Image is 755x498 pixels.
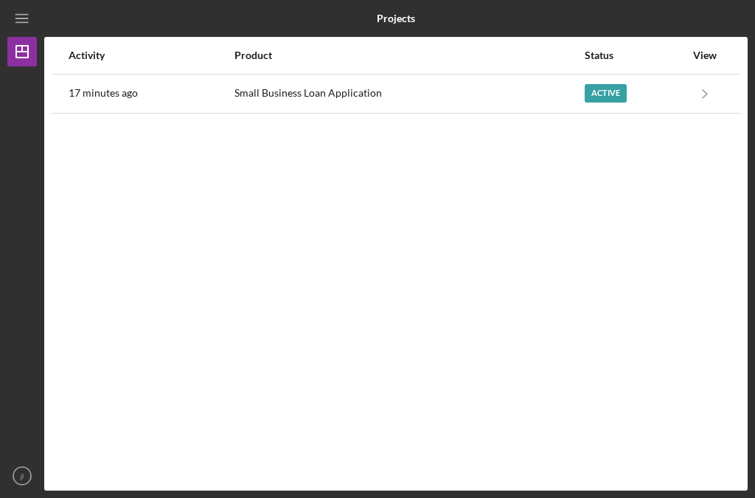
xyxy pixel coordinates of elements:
div: Status [585,49,686,61]
time: 2025-08-17 18:55 [69,87,138,99]
div: View [686,49,723,61]
b: Projects [377,13,415,24]
div: Active [585,84,627,103]
div: Product [234,49,582,61]
div: Small Business Loan Application [234,75,582,112]
text: jl [20,472,24,480]
div: Activity [69,49,233,61]
button: jl [7,461,37,491]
